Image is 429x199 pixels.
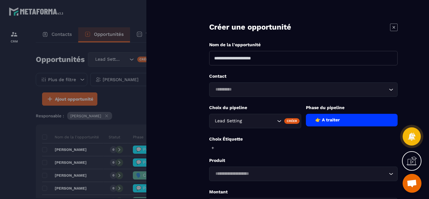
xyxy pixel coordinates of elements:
input: Search for option [213,86,387,93]
p: Contact [209,73,398,79]
div: Search for option [209,167,398,181]
span: Lead Setting [213,118,243,124]
div: Search for option [209,114,301,128]
p: Choix du pipeline [209,105,301,111]
div: Créer [284,118,300,124]
div: Search for option [209,82,398,97]
div: Ouvrir le chat [403,174,421,193]
p: Produit [209,158,398,163]
p: Choix Étiquette [209,136,398,142]
p: Phase du pipeline [306,105,398,111]
input: Search for option [243,118,275,124]
p: Montant [209,189,398,195]
input: Search for option [213,170,387,177]
p: Nom de la l'opportunité [209,42,398,48]
p: Créer une opportunité [209,22,291,32]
